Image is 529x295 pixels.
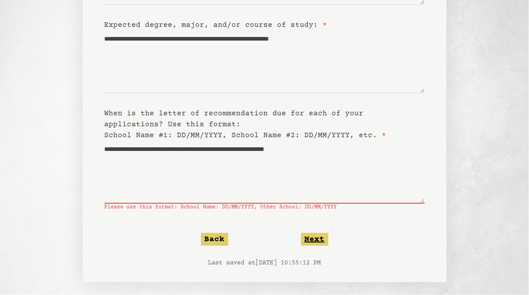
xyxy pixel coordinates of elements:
[105,204,425,211] span: Please use this format: School Name: DD/MM/YYYY, Other School: DD/MM/YYYY
[105,109,387,140] label: When is the letter of recommendation due for each of your applications? Use this format: School N...
[201,233,228,246] button: Back
[301,233,328,246] button: Next
[105,259,425,268] p: Last saved at [DATE] 10:55:12 PM
[105,21,327,29] label: Expected degree, major, and/or course of study:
